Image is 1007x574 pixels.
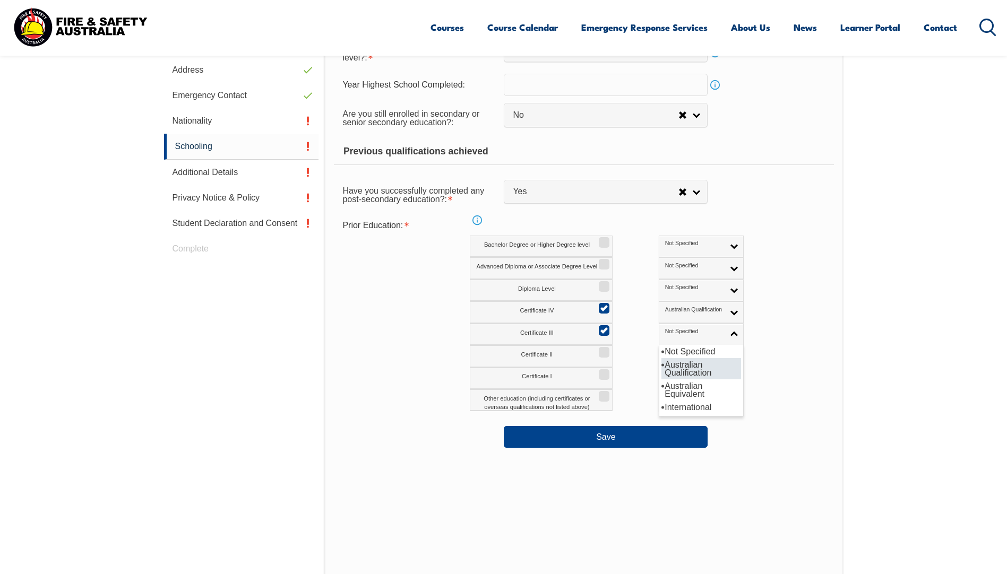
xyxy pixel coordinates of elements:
a: Nationality [164,108,319,134]
span: Australian Qualification [665,306,724,314]
a: Address [164,57,319,83]
span: Not Specified [665,240,724,247]
span: Not Specified [665,284,724,291]
label: Advanced Diploma or Associate Degree Level [470,257,613,279]
label: Certificate III [470,324,613,345]
label: Certificate I [470,368,613,389]
label: Certificate IV [470,301,613,323]
span: Are you still enrolled in secondary or senior secondary education?: [342,109,479,127]
a: News [794,13,817,41]
span: No [513,110,678,121]
a: Contact [924,13,957,41]
a: About Us [731,13,770,41]
a: Info [708,77,722,92]
a: Emergency Contact [164,83,319,108]
label: Bachelor Degree or Higher Degree level [470,236,613,257]
a: Additional Details [164,160,319,185]
a: Schooling [164,134,319,160]
span: Yes [513,186,678,197]
li: Not Specified [661,345,741,358]
a: Student Declaration and Consent [164,211,319,236]
a: Privacy Notice & Policy [164,185,319,211]
li: International [661,401,741,414]
a: Course Calendar [487,13,558,41]
input: YYYY [504,74,708,96]
a: Emergency Response Services [581,13,708,41]
label: Diploma Level [470,280,613,301]
label: Other education (including certificates or overseas qualifications not listed above) [470,389,613,411]
span: Not Specified [665,328,724,335]
span: Not Specified [665,262,724,269]
span: Have you successfully completed any post-secondary education?: [342,186,484,204]
a: Info [470,213,485,228]
a: Courses [431,13,464,41]
div: Prior Education is required. [334,215,504,236]
div: Previous qualifications achieved [334,138,833,165]
div: Year Highest School Completed: [334,75,504,95]
div: Have you successfully completed any post-secondary education? is required. [334,179,504,209]
label: Certificate II [470,345,613,367]
li: Australian Equivalent [661,379,741,401]
li: Australian Qualification [661,358,741,379]
button: Save [504,426,708,447]
a: Learner Portal [840,13,900,41]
